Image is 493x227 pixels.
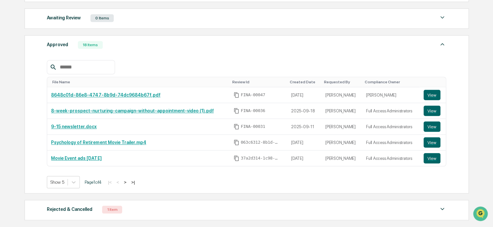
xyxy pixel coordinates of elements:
div: 🖐️ [6,82,12,87]
div: 🗄️ [47,82,52,87]
span: Copy Id [234,108,239,114]
span: 37a2d314-1c98-4dc1-8142-a8a93ffa8ecb [241,156,279,161]
td: [PERSON_NAME] [321,135,362,150]
span: Preclearance [13,81,42,88]
a: Psychology of Retirement Movie Trailer.mp4 [51,140,146,145]
img: caret [438,205,446,213]
button: View [424,137,440,148]
div: Toggle SortBy [365,80,417,84]
a: View [424,153,442,163]
div: 1 Item [102,206,122,213]
a: View [424,137,442,148]
span: Page 1 of 4 [85,180,101,185]
div: Awaiting Review [47,14,81,22]
div: Toggle SortBy [232,80,285,84]
div: We're available if you need us! [22,56,82,61]
button: View [424,90,440,100]
span: FINA-00047 [241,92,265,98]
span: FINA-00031 [241,124,265,129]
a: 🖐️Preclearance [4,79,44,90]
td: [DATE] [287,150,321,166]
div: 0 Items [90,14,114,22]
button: View [424,153,440,163]
a: 8-week-prospect-nurturing-campaign-without-appointment-video (1).pdf [51,108,214,113]
span: FINA-00036 [241,108,265,113]
button: < [115,180,121,185]
td: [PERSON_NAME] [321,87,362,103]
button: View [424,121,440,132]
div: Approved [47,40,68,49]
img: caret [438,14,446,21]
div: Rejected & Cancelled [47,205,92,213]
td: [PERSON_NAME] [321,150,362,166]
span: Data Lookup [13,94,41,100]
span: Copy Id [234,139,239,145]
iframe: Open customer support [472,206,490,223]
td: [PERSON_NAME] [321,103,362,119]
p: How can we help? [6,14,118,24]
a: Powered byPylon [46,109,78,114]
img: caret [438,40,446,48]
span: Copy Id [234,155,239,161]
a: View [424,121,442,132]
a: View [424,106,442,116]
td: Full Access Administrators [362,103,420,119]
div: Toggle SortBy [52,80,227,84]
td: Full Access Administrators [362,150,420,166]
button: |< [106,180,113,185]
button: >| [129,180,137,185]
a: 9-15 newsletter.docx [51,124,97,129]
div: Toggle SortBy [290,80,319,84]
td: [PERSON_NAME] [362,87,420,103]
img: 1746055101610-c473b297-6a78-478c-a979-82029cc54cd1 [6,49,18,61]
td: Full Access Administrators [362,135,420,150]
span: Attestations [53,81,80,88]
div: 🔎 [6,94,12,99]
div: Toggle SortBy [425,80,443,84]
td: [DATE] [287,87,321,103]
span: Copy Id [234,124,239,129]
button: Start new chat [110,51,118,59]
div: Start new chat [22,49,106,56]
div: Toggle SortBy [324,80,360,84]
a: 🔎Data Lookup [4,91,43,103]
td: [PERSON_NAME] [321,119,362,135]
a: View [424,90,442,100]
td: Full Access Administrators [362,119,420,135]
div: 18 Items [78,41,103,49]
td: 2025-09-18 [287,103,321,119]
button: > [122,180,128,185]
td: 2025-09-11 [287,119,321,135]
a: 8648c01d-86e8-4747-8b9d-74dc9684b67f.pdf [51,92,160,98]
span: Pylon [64,109,78,114]
span: 063c6312-8b1d-4243-a411-6be5c3fff1ed [241,140,279,145]
a: 🗄️Attestations [44,79,83,90]
td: [DATE] [287,135,321,150]
a: Movie Event ads [DATE] [51,156,101,161]
button: View [424,106,440,116]
span: Copy Id [234,92,239,98]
